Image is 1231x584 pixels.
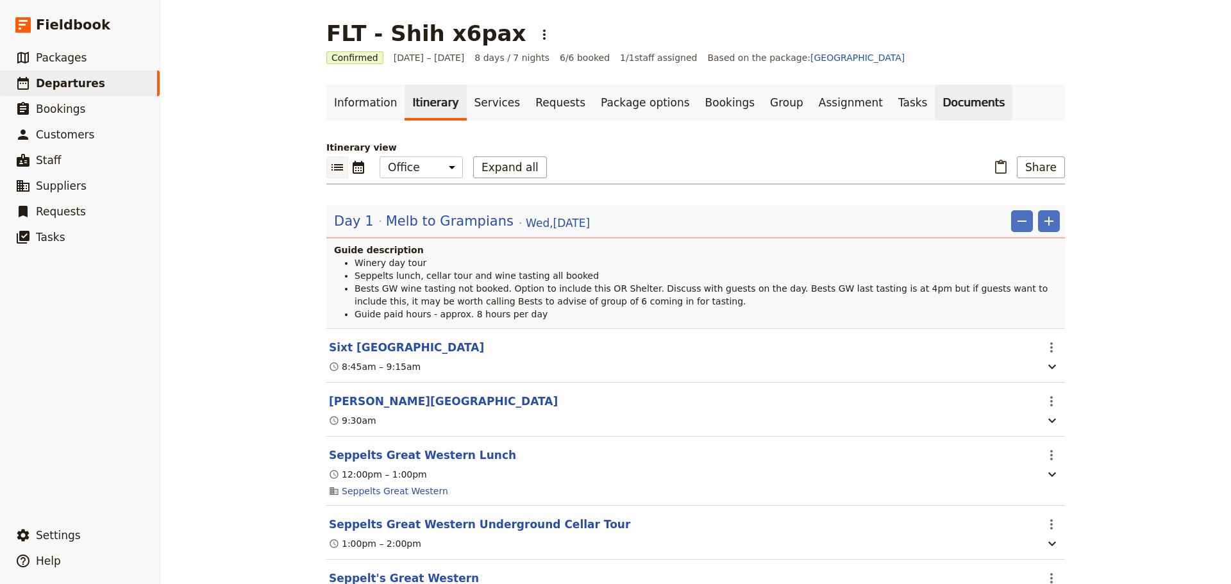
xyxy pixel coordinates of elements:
a: Requests [528,85,593,121]
span: Based on the package: [707,51,905,64]
button: Edit this itinerary item [329,394,558,409]
button: Actions [1041,444,1062,466]
button: List view [326,156,348,178]
a: Information [326,85,405,121]
h1: FLT - Shih x6pax [326,21,526,46]
button: Paste itinerary item [990,156,1012,178]
span: Staff [36,154,62,167]
a: Seppelts Great Western [342,485,448,497]
div: 1:00pm – 2:00pm [329,537,421,550]
span: 1 / 1 staff assigned [620,51,697,64]
a: [GEOGRAPHIC_DATA] [810,53,905,63]
span: Bookings [36,103,85,115]
span: [DATE] – [DATE] [394,51,465,64]
span: Departures [36,77,105,90]
button: Edit this itinerary item [329,447,516,463]
span: Wed , [DATE] [526,215,590,231]
button: Actions [1041,513,1062,535]
span: Seppelts lunch, cellar tour and wine tasting all booked [355,271,599,281]
span: Help [36,555,61,567]
a: Itinerary [405,85,466,121]
button: Edit this itinerary item [329,340,484,355]
a: Group [762,85,811,121]
span: Day 1 [334,212,374,231]
a: Assignment [811,85,891,121]
a: Tasks [891,85,935,121]
button: Edit day information [334,212,590,231]
div: 8:45am – 9:15am [329,360,421,373]
button: Remove [1011,210,1033,232]
button: Expand all [473,156,547,178]
div: 12:00pm – 1:00pm [329,468,427,481]
button: Add [1038,210,1060,232]
a: Package options [593,85,697,121]
span: Fieldbook [36,15,110,35]
span: Winery day tour [355,258,426,268]
button: Calendar view [348,156,369,178]
span: Requests [36,205,86,218]
span: Packages [36,51,87,64]
span: Guide paid hours - approx. 8 hours per day [355,309,548,319]
span: Tasks [36,231,65,244]
span: Settings [36,529,81,542]
span: 8 days / 7 nights [474,51,549,64]
span: Customers [36,128,94,141]
button: Share [1017,156,1065,178]
span: Bests GW wine tasting not booked. Option to include this OR Shelter. Discuss with guests on the d... [355,283,1051,306]
h4: Guide description [334,244,1060,256]
div: 9:30am [329,414,376,427]
a: Bookings [698,85,762,121]
p: Itinerary view [326,141,1065,154]
span: 6/6 booked [560,51,610,64]
a: Documents [935,85,1012,121]
span: Suppliers [36,179,87,192]
button: Actions [1041,337,1062,358]
a: Services [467,85,528,121]
span: Confirmed [326,51,383,64]
span: Melb to Grampians [386,212,514,231]
button: Actions [533,24,555,46]
button: Actions [1041,390,1062,412]
button: Edit this itinerary item [329,517,630,532]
